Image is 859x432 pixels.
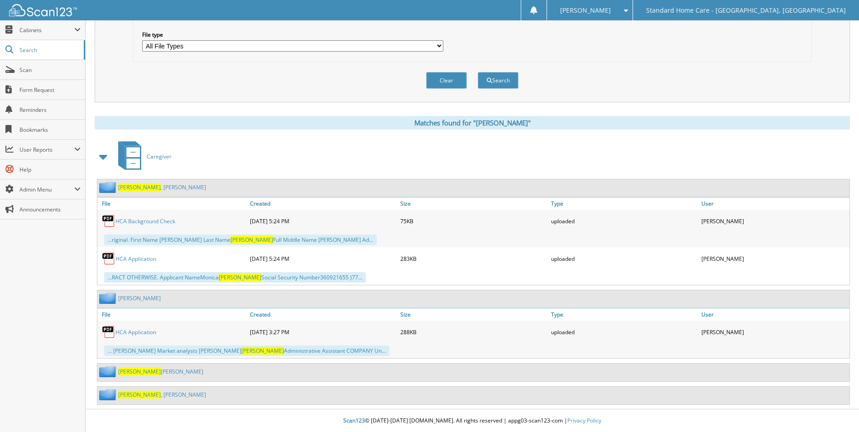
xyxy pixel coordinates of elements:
span: Form Request [19,86,81,94]
span: Cabinets [19,26,74,34]
div: 283KB [398,250,548,268]
a: Size [398,308,548,321]
img: folder2.png [99,389,118,400]
span: Standard Home Care - [GEOGRAPHIC_DATA], [GEOGRAPHIC_DATA] [646,8,846,13]
div: [PERSON_NAME] [699,250,849,268]
a: Type [549,197,699,210]
a: [PERSON_NAME], [PERSON_NAME] [118,183,206,191]
div: uploaded [549,212,699,230]
a: [PERSON_NAME], [PERSON_NAME] [118,391,206,398]
span: Caregiver [147,153,172,160]
div: 75KB [398,212,548,230]
div: [DATE] 5:24 PM [248,212,398,230]
div: ... [PERSON_NAME] Market analysts [PERSON_NAME] Administrative Assistant COMPANY Un... [104,346,389,356]
div: [DATE] 3:27 PM [248,323,398,341]
label: File type [142,31,443,38]
div: ...RACT OTHERWISE. Applicant NameMonica Social Security Number360921655 )77... [104,272,366,283]
div: Matches found for "[PERSON_NAME]" [95,116,850,130]
button: Clear [426,72,467,89]
a: Caregiver [113,139,172,174]
span: [PERSON_NAME] [219,274,261,281]
img: PDF.png [102,325,115,339]
a: Created [248,308,398,321]
span: User Reports [19,146,74,154]
span: Search [19,46,79,54]
div: ...riginal. First Name [PERSON_NAME] Last Name Full Middle Name [PERSON_NAME] Ad... [104,235,377,245]
a: Type [549,308,699,321]
div: uploaded [549,323,699,341]
a: HCA Application [115,255,156,263]
span: [PERSON_NAME] [118,391,161,398]
a: Created [248,197,398,210]
span: Bookmarks [19,126,81,134]
iframe: Chat Widget [814,389,859,432]
a: Size [398,197,548,210]
span: [PERSON_NAME] [241,347,284,355]
div: uploaded [549,250,699,268]
span: Admin Menu [19,186,74,193]
img: scan123-logo-white.svg [9,4,77,16]
span: Help [19,166,81,173]
a: HCA Application [115,328,156,336]
div: 288KB [398,323,548,341]
div: © [DATE]-[DATE] [DOMAIN_NAME]. All rights reserved | appg03-scan123-com | [86,410,859,432]
a: Privacy Policy [567,417,601,424]
a: File [97,308,248,321]
button: Search [478,72,518,89]
a: [PERSON_NAME][PERSON_NAME] [118,368,203,375]
a: File [97,197,248,210]
span: [PERSON_NAME] [560,8,611,13]
a: User [699,197,849,210]
div: [PERSON_NAME] [699,212,849,230]
img: folder2.png [99,293,118,304]
div: [PERSON_NAME] [699,323,849,341]
a: [PERSON_NAME] [118,294,161,302]
span: Scan [19,66,81,74]
img: PDF.png [102,214,115,228]
span: [PERSON_NAME] [118,183,161,191]
a: HCA Background Check [115,217,175,225]
a: User [699,308,849,321]
span: Scan123 [343,417,365,424]
img: folder2.png [99,182,118,193]
span: [PERSON_NAME] [230,236,273,244]
div: [DATE] 5:24 PM [248,250,398,268]
span: [PERSON_NAME] [118,368,161,375]
span: Reminders [19,106,81,114]
span: Announcements [19,206,81,213]
img: folder2.png [99,366,118,377]
img: PDF.png [102,252,115,265]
